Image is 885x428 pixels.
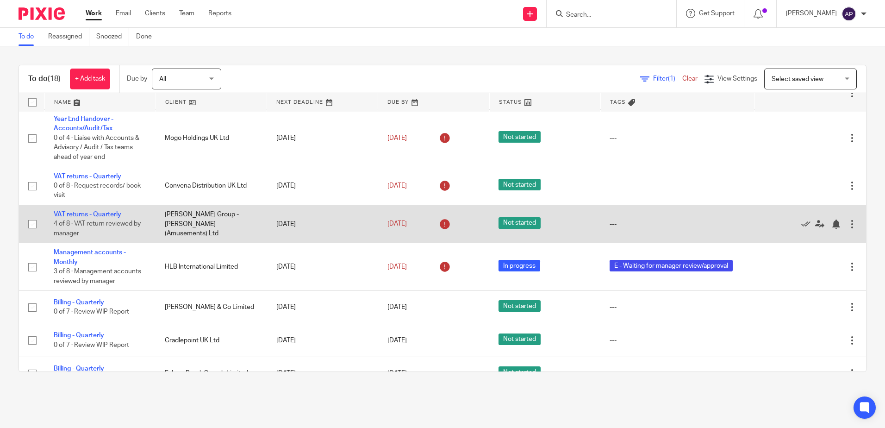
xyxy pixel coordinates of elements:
[267,167,378,205] td: [DATE]
[610,260,733,271] span: E - Waiting for manager review/approval
[565,11,648,19] input: Search
[48,75,61,82] span: (18)
[267,110,378,167] td: [DATE]
[387,304,407,310] span: [DATE]
[116,9,131,18] a: Email
[54,268,141,284] span: 3 of 8 · Management accounts reviewed by manager
[841,6,856,21] img: svg%3E
[86,9,102,18] a: Work
[28,74,61,84] h1: To do
[159,76,166,82] span: All
[499,300,541,312] span: Not started
[48,28,89,46] a: Reassigned
[801,220,815,229] a: Mark as done
[70,69,110,89] a: + Add task
[54,365,104,372] a: Billing - Quarterly
[387,264,407,270] span: [DATE]
[19,28,41,46] a: To do
[387,135,407,141] span: [DATE]
[610,369,745,378] div: ---
[156,243,267,291] td: HLB International Limited
[156,291,267,324] td: [PERSON_NAME] & Co Limited
[267,324,378,357] td: [DATE]
[54,332,104,339] a: Billing - Quarterly
[499,131,541,143] span: Not started
[156,110,267,167] td: Mogo Holdings UK Ltd
[54,342,129,348] span: 0 of 7 · Review WIP Report
[387,370,407,377] span: [DATE]
[156,167,267,205] td: Convena Distribution UK Ltd
[54,309,129,315] span: 0 of 7 · Review WIP Report
[682,76,698,82] a: Clear
[387,183,407,189] span: [DATE]
[54,173,121,180] a: VAT returns - Quarterly
[54,116,113,132] a: Year End Handover - Accounts/Audit/Tax
[267,357,378,390] td: [DATE]
[96,28,129,46] a: Snoozed
[610,133,745,143] div: ---
[610,336,745,345] div: ---
[267,243,378,291] td: [DATE]
[54,183,141,199] span: 0 of 8 · Request records/ book visit
[499,366,541,378] span: Not started
[499,260,540,271] span: In progress
[699,10,735,17] span: Get Support
[610,302,745,312] div: ---
[267,291,378,324] td: [DATE]
[54,221,141,237] span: 4 of 8 · VAT return reviewed by manager
[267,205,378,243] td: [DATE]
[653,76,682,82] span: Filter
[717,76,757,82] span: View Settings
[54,299,104,306] a: Billing - Quarterly
[772,76,823,82] span: Select saved view
[145,9,165,18] a: Clients
[786,9,837,18] p: [PERSON_NAME]
[54,135,139,160] span: 0 of 4 · Liaise with Accounts & Advisory / Audit / Tax teams ahead of year end
[499,334,541,345] span: Not started
[127,74,147,83] p: Due by
[387,337,407,344] span: [DATE]
[136,28,159,46] a: Done
[54,211,121,218] a: VAT returns - Quarterly
[156,205,267,243] td: [PERSON_NAME] Group - [PERSON_NAME] (Amusements) Ltd
[19,7,65,20] img: Pixie
[668,76,675,82] span: (1)
[156,357,267,390] td: Falcon Brook Search Limited
[179,9,194,18] a: Team
[610,181,745,190] div: ---
[610,100,626,105] span: Tags
[499,217,541,229] span: Not started
[208,9,231,18] a: Reports
[156,324,267,357] td: Cradlepoint UK Ltd
[387,221,407,227] span: [DATE]
[499,179,541,190] span: Not started
[54,249,126,265] a: Management accounts - Monthly
[610,220,745,229] div: ---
